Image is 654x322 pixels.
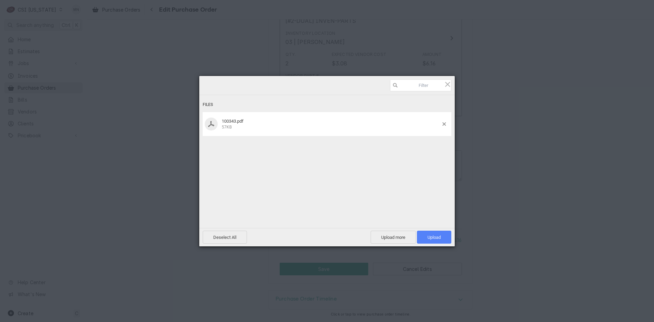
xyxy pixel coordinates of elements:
[220,119,442,130] div: 100343.pdf
[390,79,451,91] input: Filter
[203,98,451,111] div: Files
[222,125,232,129] span: 57KB
[371,231,416,244] span: Upload more
[203,231,247,244] span: Deselect All
[427,235,441,240] span: Upload
[444,80,451,88] span: Click here or hit ESC to close picker
[222,119,244,124] span: 100343.pdf
[417,231,451,244] span: Upload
